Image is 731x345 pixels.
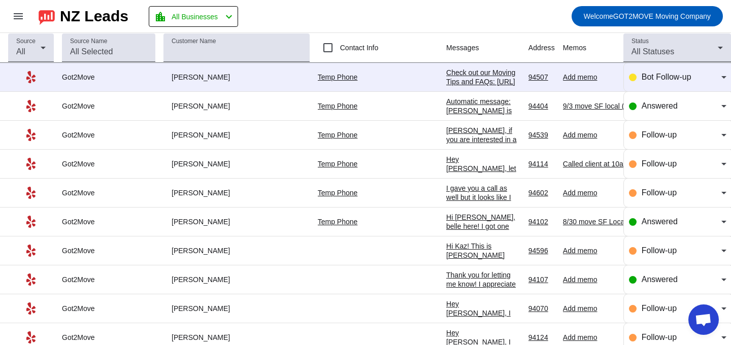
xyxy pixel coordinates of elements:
a: Temp Phone [318,160,358,168]
div: 94539 [528,130,555,140]
div: Got2Move [62,101,155,111]
div: 94404 [528,101,555,111]
th: Memos [563,33,723,63]
span: Follow-up [642,159,677,168]
div: Got2Move [62,159,155,168]
a: Open chat [688,304,719,335]
label: Contact Info [338,43,379,53]
span: Answered [642,275,678,284]
span: Follow-up [642,246,677,255]
div: Add memo [563,188,715,197]
div: 94102 [528,217,555,226]
a: Temp Phone [318,102,358,110]
button: WelcomeGOT2MOVE Moving Company [572,6,723,26]
mat-icon: menu [12,10,24,22]
div: NZ Leads [60,9,128,23]
div: Called client at 10am and left voicemail. [563,159,715,168]
mat-icon: Yelp [25,302,37,315]
mat-icon: Yelp [25,216,37,228]
div: 94602 [528,188,555,197]
div: [PERSON_NAME] [163,217,310,226]
span: Answered [642,101,678,110]
div: [PERSON_NAME] [163,188,310,197]
mat-icon: location_city [154,11,167,23]
span: Bot Follow-up [642,73,691,81]
input: All Selected [70,46,147,58]
mat-icon: Yelp [25,158,37,170]
div: 8/30 move SF Local [563,217,715,226]
button: All Businesses [149,6,238,27]
div: Add memo [563,130,715,140]
div: 94124 [528,333,555,342]
div: Check out our Moving Tips and FAQs: [URL][DOMAIN_NAME]​ [446,68,520,95]
span: Follow-up [642,333,677,341]
div: 94070 [528,304,555,313]
div: [PERSON_NAME] [163,246,310,255]
mat-icon: Yelp [25,245,37,257]
div: [PERSON_NAME], if you are interested in a free on-site estimate this week, let us know. We'd be a... [446,126,520,254]
mat-label: Source [16,38,36,45]
mat-icon: Yelp [25,71,37,83]
div: Add memo [563,246,715,255]
th: Messages [446,33,528,63]
div: [PERSON_NAME] [163,333,310,342]
span: Follow-up [642,304,677,313]
span: Answered [642,217,678,226]
mat-icon: Yelp [25,187,37,199]
div: 94114 [528,159,555,168]
mat-icon: Yelp [25,100,37,112]
div: Got2Move [62,333,155,342]
mat-icon: chevron_left [223,11,235,23]
div: 94507 [528,73,555,82]
div: Automatic message: [PERSON_NAME] is no longer pursuing this job. [446,97,520,133]
div: Add memo [563,73,715,82]
a: Temp Phone [318,131,358,139]
div: Add memo [563,275,715,284]
div: [PERSON_NAME] [163,73,310,82]
mat-label: Customer Name [172,38,216,45]
mat-label: Source Name [70,38,107,45]
mat-label: Status [632,38,649,45]
img: logo [39,8,55,25]
div: [PERSON_NAME] [163,159,310,168]
div: Got2Move [62,73,155,82]
div: Got2Move [62,304,155,313]
div: Got2Move [62,275,155,284]
th: Address [528,33,563,63]
div: I gave you a call as well but it looks like I may have caught you at a busy time. When would be t... [446,184,520,248]
span: Follow-up [642,130,677,139]
div: 94596 [528,246,555,255]
span: All [16,47,25,56]
div: [PERSON_NAME] [163,130,310,140]
div: 9/3 move SF local ([GEOGRAPHIC_DATA]) [563,101,715,111]
span: GOT2MOVE Moving Company [584,9,711,23]
div: 94107 [528,275,555,284]
span: Welcome [584,12,613,20]
span: Follow-up [642,188,677,197]
mat-icon: Yelp [25,129,37,141]
div: Hey [PERSON_NAME], let me know if you're interested! I'd be happy to help! [446,155,520,200]
div: Thank you for letting me know! I appreciate the update and if you ever need moving services in th... [446,270,520,325]
span: All Businesses [172,10,218,24]
mat-icon: Yelp [25,331,37,343]
a: Temp Phone [318,218,358,226]
div: Got2Move [62,246,155,255]
div: Got2Move [62,130,155,140]
div: [PERSON_NAME] [163,101,310,111]
div: Add memo [563,333,715,342]
a: Temp Phone [318,73,358,81]
div: [PERSON_NAME] [163,304,310,313]
mat-icon: Yelp [25,273,37,286]
div: Got2Move [62,188,155,197]
div: Hi [PERSON_NAME], belle here! I got one spot left for 8/30. Let me know if you like me to lock th... [446,213,520,258]
div: Got2Move [62,217,155,226]
a: Temp Phone [318,189,358,197]
div: Add memo [563,304,715,313]
span: All Statuses [632,47,674,56]
div: [PERSON_NAME] [163,275,310,284]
